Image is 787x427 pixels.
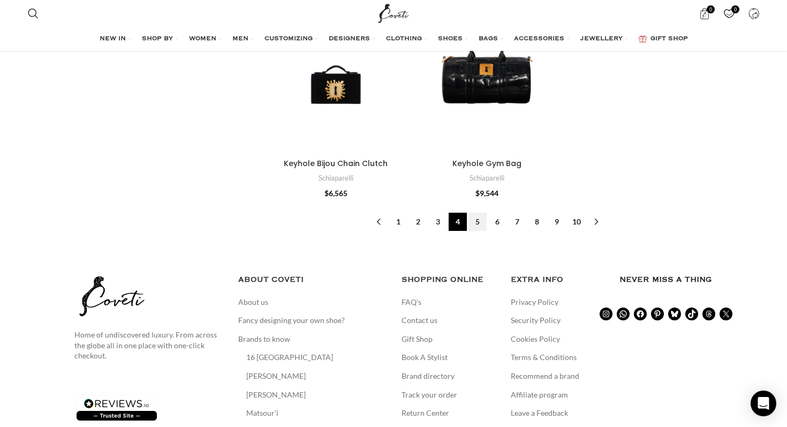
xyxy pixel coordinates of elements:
[232,28,254,50] a: MEN
[324,189,347,198] bdi: 6,565
[693,3,715,24] a: 0
[511,389,569,400] a: Affiliate program
[511,371,580,381] a: Recommend a brand
[246,352,334,363] a: 16 [GEOGRAPHIC_DATA]
[488,213,506,231] a: Page 6
[511,297,559,308] a: Privacy Policy
[449,213,467,231] span: Page 4
[238,274,386,286] h5: ABOUT COVETI
[402,334,434,344] a: Gift Shop
[650,35,688,43] span: GIFT SHOP
[580,35,623,43] span: JEWELLERY
[232,35,248,43] span: MEN
[438,35,463,43] span: SHOES
[142,35,173,43] span: SHOP BY
[409,213,427,231] a: Page 2
[580,28,628,50] a: JEWELLERY
[511,334,561,344] a: Cookies Policy
[751,391,776,416] div: Open Intercom Messenger
[479,28,503,50] a: BAGS
[402,315,438,326] a: Contact us
[74,274,149,319] img: coveti-black-logo_ueqiqk.png
[548,213,566,231] a: Page 9
[528,213,546,231] a: Page 8
[587,213,606,231] a: →
[262,6,410,154] a: Keyhole Bijou Chain Clutch
[329,35,370,43] span: DESIGNERS
[511,274,604,286] h5: EXTRA INFO
[707,5,715,13] span: 0
[369,213,388,231] a: ←
[438,28,468,50] a: SHOES
[142,28,178,50] a: SHOP BY
[479,35,498,43] span: BAGS
[238,315,346,326] a: Fancy designing your own shoe?
[386,35,422,43] span: CLOTHING
[319,173,353,183] a: Schiaparelli
[429,213,447,231] a: Page 3
[639,35,647,42] img: GiftBag
[324,189,329,198] span: $
[639,28,688,50] a: GIFT SHOP
[238,334,291,344] a: Brands to know
[452,158,521,169] a: Keyhole Gym Bag
[718,3,740,24] div: My Wishlist
[376,8,412,17] a: Site logo
[508,213,526,231] a: Page 7
[619,274,713,286] h3: Never miss a thing
[264,35,313,43] span: CUSTOMIZING
[246,389,307,400] a: [PERSON_NAME]
[511,315,562,326] a: Security Policy
[567,213,586,231] a: Page 10
[74,393,159,423] img: reviews-trust-logo-2.png
[329,28,375,50] a: DESIGNERS
[511,352,578,363] a: Terms & Conditions
[402,371,456,381] a: Brand directory
[100,35,126,43] span: NEW IN
[74,329,222,361] p: Home of undiscovered luxury. From across the globe all in one place with one-click checkout.
[511,408,569,418] a: Leave a Feedback
[475,189,498,198] bdi: 9,544
[470,173,504,183] a: Schiaparelli
[264,28,318,50] a: CUSTOMIZING
[402,274,495,286] h5: SHOPPING ONLINE
[389,213,407,231] a: Page 1
[246,371,307,381] a: [PERSON_NAME]
[402,352,449,363] a: Book A Stylist
[413,6,562,154] a: Keyhole Gym Bag
[514,35,564,43] span: ACCESSORIES
[246,408,279,418] a: Matsour’i
[262,213,713,231] nav: Product Pagination
[284,158,388,169] a: Keyhole Bijou Chain Clutch
[189,35,216,43] span: WOMEN
[100,28,131,50] a: NEW IN
[718,3,740,24] a: 0
[22,28,765,50] div: Main navigation
[402,389,458,400] a: Track your order
[468,213,487,231] a: Page 5
[22,3,44,24] a: Search
[402,297,422,308] a: FAQ’s
[238,297,269,308] a: About us
[386,28,427,50] a: CLOTHING
[731,5,739,13] span: 0
[402,408,450,418] a: Return Center
[475,189,480,198] span: $
[189,28,222,50] a: WOMEN
[514,28,570,50] a: ACCESSORIES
